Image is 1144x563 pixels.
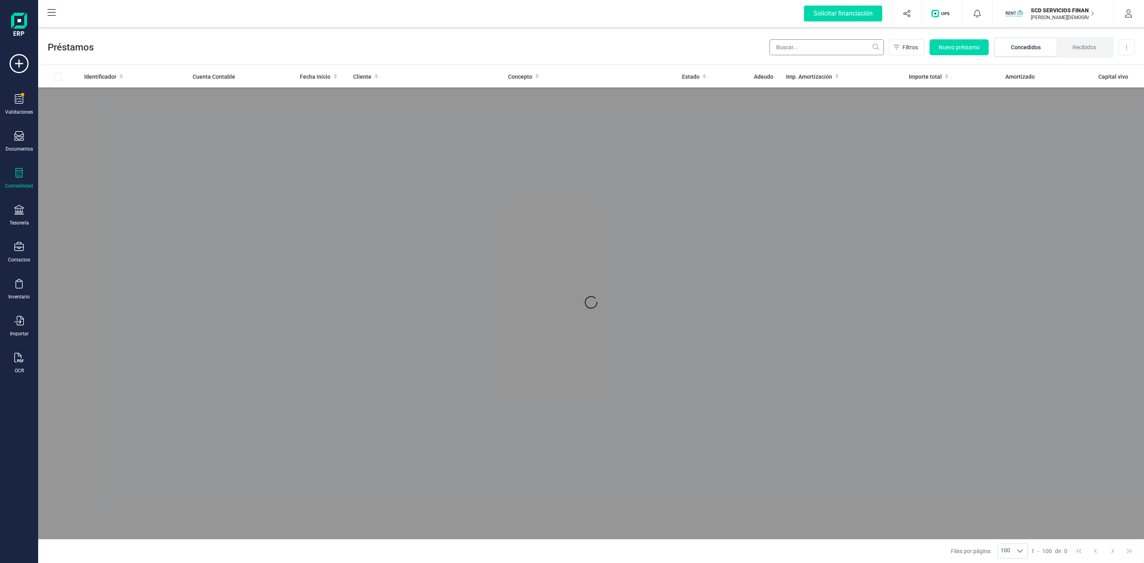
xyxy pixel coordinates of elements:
input: Buscar... [769,39,884,55]
button: Nuevo préstamo [929,39,989,55]
span: Cliente [353,73,371,81]
span: 0 [1064,547,1067,555]
div: Inventario [8,294,30,300]
div: - [1031,547,1067,555]
div: Contactos [8,257,30,263]
div: Filas por página: [951,544,1028,559]
span: 100 [998,544,1013,558]
div: Solicitar financiación [804,6,882,21]
span: Amortizado [1005,73,1035,81]
img: Logo Finanedi [11,13,27,38]
span: Préstamos [48,41,769,54]
button: First Page [1071,544,1086,559]
img: SC [1005,5,1023,22]
p: SCD SERVICIOS FINANCIEROS SL [1031,6,1094,14]
li: Recibidos [1057,39,1112,56]
span: Filtros [902,43,918,51]
span: Estado [682,73,700,81]
div: Validaciones [5,109,33,115]
button: Last Page [1122,544,1137,559]
li: Concedidos [995,39,1057,56]
div: Contabilidad [5,183,33,189]
button: Logo de OPS [927,1,957,26]
img: Logo de OPS [931,10,953,17]
span: Fecha inicio [300,73,330,81]
span: 1 [1031,547,1034,555]
span: Cuenta Contable [193,73,235,81]
span: Nuevo préstamo [939,43,980,51]
div: OCR [15,368,24,374]
span: Adeudo [754,73,773,81]
div: Documentos [6,146,33,152]
button: Previous Page [1088,544,1103,559]
span: Identificador [84,73,116,81]
p: [PERSON_NAME][DEMOGRAPHIC_DATA][DEMOGRAPHIC_DATA] [1031,14,1094,21]
button: SCSCD SERVICIOS FINANCIEROS SL[PERSON_NAME][DEMOGRAPHIC_DATA][DEMOGRAPHIC_DATA] [1002,1,1104,26]
span: Imp. Amortización [786,73,832,81]
span: Capital vivo [1098,73,1128,81]
span: Importe total [909,73,942,81]
button: Filtros [889,39,925,55]
button: Next Page [1105,544,1120,559]
button: Solicitar financiación [794,1,892,26]
div: Tesorería [10,220,29,226]
span: de [1055,547,1061,555]
span: 100 [1042,547,1052,555]
span: Concepto [508,73,532,81]
div: Importar [10,331,29,337]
